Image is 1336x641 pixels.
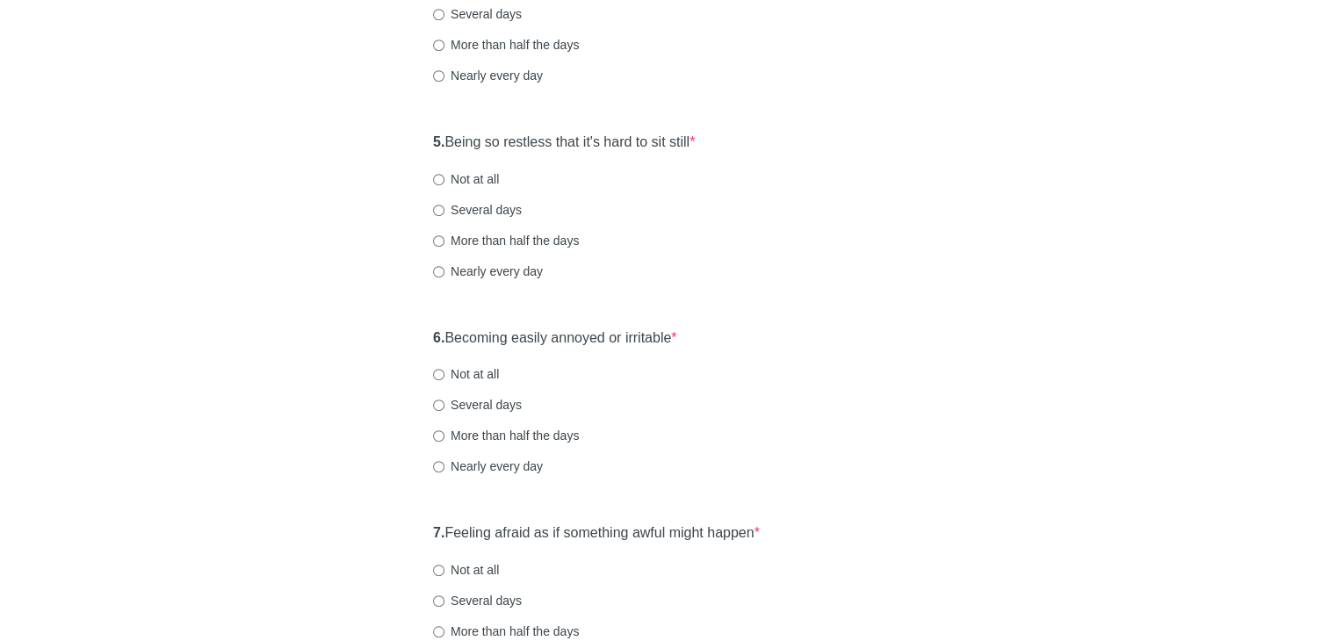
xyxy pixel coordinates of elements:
input: More than half the days [433,235,444,247]
input: More than half the days [433,430,444,442]
input: Nearly every day [433,461,444,472]
label: More than half the days [433,623,579,640]
label: Feeling afraid as if something awful might happen [433,523,760,544]
label: More than half the days [433,427,579,444]
label: Several days [433,201,522,219]
label: Several days [433,396,522,414]
input: Several days [433,9,444,20]
label: Not at all [433,365,499,383]
input: Not at all [433,369,444,380]
input: More than half the days [433,626,444,637]
label: More than half the days [433,36,579,54]
strong: 5. [433,134,444,149]
label: Nearly every day [433,263,543,280]
label: More than half the days [433,232,579,249]
input: Several days [433,205,444,216]
input: More than half the days [433,40,444,51]
label: Becoming easily annoyed or irritable [433,328,677,349]
label: Being so restless that it's hard to sit still [433,133,695,153]
input: Not at all [433,174,444,185]
input: Not at all [433,565,444,576]
label: Nearly every day [433,67,543,84]
label: Not at all [433,170,499,188]
input: Several days [433,400,444,411]
label: Not at all [433,561,499,579]
input: Nearly every day [433,266,444,277]
strong: 6. [433,330,444,345]
strong: 7. [433,525,444,540]
label: Several days [433,592,522,609]
label: Several days [433,5,522,23]
input: Several days [433,595,444,607]
input: Nearly every day [433,70,444,82]
label: Nearly every day [433,457,543,475]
